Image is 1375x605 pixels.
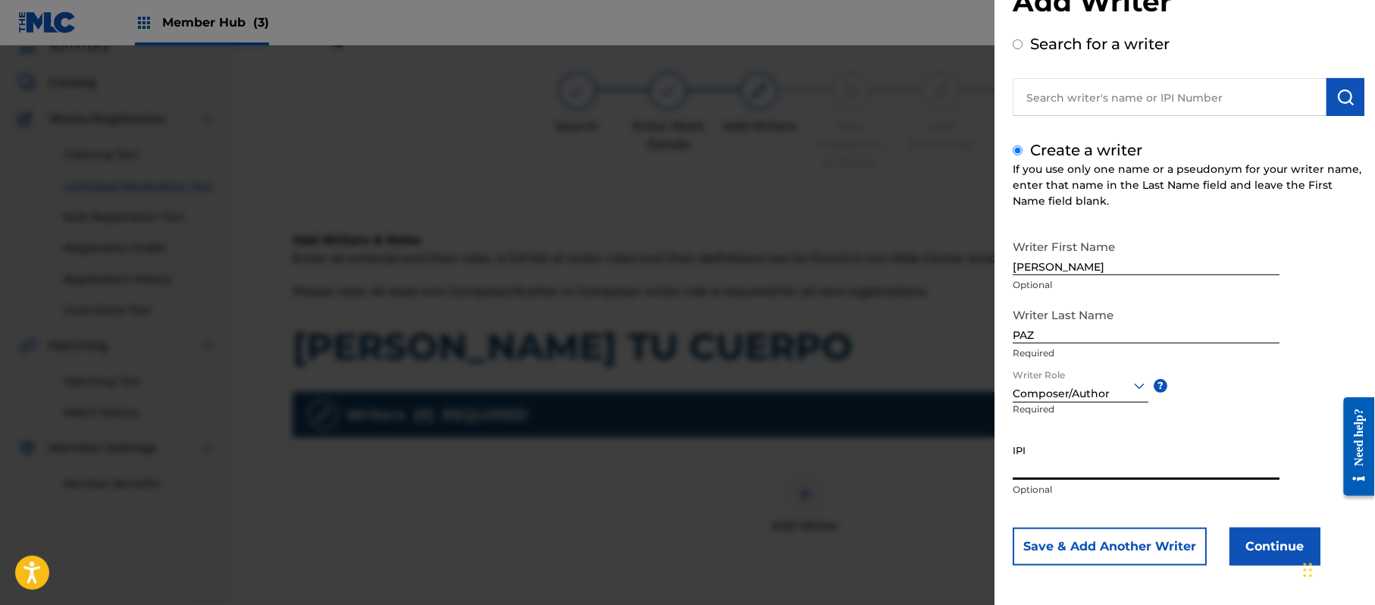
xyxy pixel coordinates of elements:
p: Required [1013,403,1064,437]
div: Drag [1304,547,1313,593]
span: ? [1154,379,1167,393]
img: Top Rightsholders [135,14,153,32]
button: Save & Add Another Writer [1013,528,1207,566]
span: (3) [253,15,269,30]
label: Create a writer [1030,141,1142,159]
label: Search for a writer [1030,35,1170,53]
div: If you use only one name or a pseudonym for your writer name, enter that name in the Last Name fi... [1013,161,1364,209]
button: Continue [1229,528,1320,566]
span: Member Hub [162,14,269,31]
p: Optional [1013,278,1279,292]
img: Search Works [1336,88,1355,106]
p: Optional [1013,483,1279,497]
iframe: Chat Widget [1299,532,1375,605]
p: Required [1013,346,1279,360]
iframe: Resource Center [1333,386,1375,508]
img: MLC Logo [18,11,77,33]
input: Search writer's name or IPI Number [1013,78,1326,116]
